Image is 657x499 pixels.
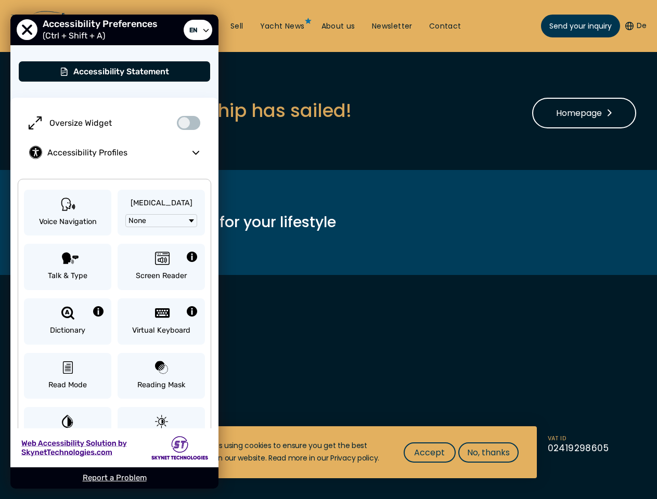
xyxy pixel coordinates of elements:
button: Read Mode [24,353,111,399]
button: Virtual Keyboard [118,298,205,345]
a: Report a Problem - opens in new tab [83,473,147,482]
button: No, thanks [458,442,519,463]
span: No, thanks [467,446,510,459]
button: Light Contrast [118,407,205,453]
button: Talk & Type [24,244,111,290]
button: De [625,21,647,31]
span: Homepage [556,107,612,120]
button: None [125,214,197,227]
span: None [128,216,146,225]
button: Close Accessibility Preferences Menu [17,20,37,41]
button: Accept [404,442,456,463]
span: Accessibility Profiles [47,148,184,157]
a: Yacht News [260,21,305,32]
button: Reading Mask [118,353,205,399]
button: Screen Reader [118,244,205,290]
a: Contact [429,21,461,32]
span: 02419298605 [548,442,609,454]
a: Privacy policy [330,453,378,463]
a: Newsletter [372,21,413,32]
span: Send your inquiry [549,21,612,32]
a: Sell [230,21,243,32]
div: User Preferences [10,15,218,489]
button: Voice Navigation [24,190,111,236]
button: Dictionary [24,298,111,345]
a: Send your inquiry [541,15,620,37]
span: Accessibility Preferences [43,18,163,30]
span: VAT ID [548,435,609,442]
div: This website is using cookies to ensure you get the best experience on our website. Read more in ... [173,440,383,465]
a: Homepage [532,98,636,128]
button: Accessibility Statement [18,61,211,82]
span: Oversize Widget [49,118,112,128]
button: Accessibility Profiles [21,138,208,167]
span: Accessibility Statement [73,67,169,76]
span: Accept [414,446,445,459]
a: Skynet - opens in new tab [10,428,218,467]
a: About us [321,21,355,32]
img: Skynet [151,436,208,459]
span: en [187,23,200,36]
h1: Contact [10,317,647,343]
span: (Ctrl + Shift + A) [43,31,110,41]
button: Invert Colors [24,407,111,453]
h3: Get in touch with us [10,367,647,393]
a: Select Language [184,20,212,41]
img: Web Accessibility Solution by Skynet Technologies [21,438,127,457]
span: [MEDICAL_DATA] [131,198,192,209]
